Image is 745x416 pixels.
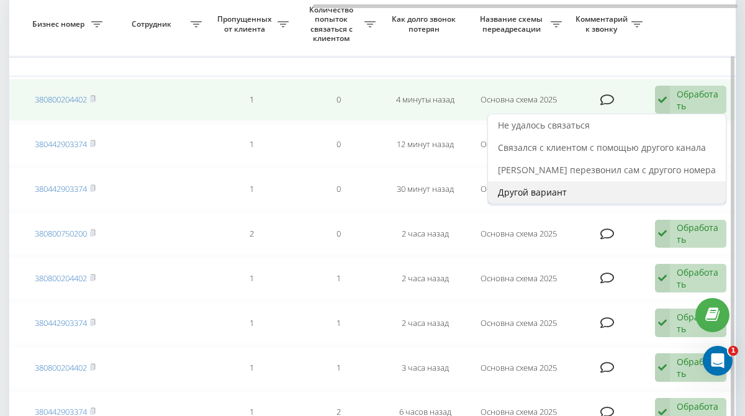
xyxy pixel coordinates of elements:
[295,302,382,344] td: 1
[35,273,87,284] a: 380800204402
[295,346,382,389] td: 1
[469,212,568,255] td: Основна схема 2025
[382,79,469,121] td: 4 минуты назад
[469,79,568,121] td: Основна схема 2025
[208,168,295,210] td: 1
[208,346,295,389] td: 1
[35,138,87,150] a: 380442903374
[475,14,551,34] span: Название схемы переадресации
[295,79,382,121] td: 0
[677,311,720,335] div: Обработать
[677,222,720,245] div: Обработать
[469,346,568,389] td: Основна схема 2025
[214,14,278,34] span: Пропущенных от клиента
[295,124,382,166] td: 0
[677,88,720,112] div: Обработать
[677,266,720,290] div: Обработать
[498,186,567,198] span: Другой вариант
[295,168,382,210] td: 0
[574,14,631,34] span: Комментарий к звонку
[382,346,469,389] td: 3 часа назад
[469,168,568,210] td: Основна схема 2025
[677,356,720,379] div: Обработать
[208,212,295,255] td: 2
[382,302,469,344] td: 2 часа назад
[295,257,382,299] td: 1
[35,228,87,239] a: 380800750200
[115,19,191,29] span: Сотрудник
[392,14,459,34] span: Как долго звонок потерян
[469,302,568,344] td: Основна схема 2025
[703,346,733,376] iframe: Intercom live chat
[469,124,568,166] td: Основна схема 2025
[208,79,295,121] td: 1
[382,168,469,210] td: 30 минут назад
[498,142,706,153] span: Связался с клиентом с помощью другого канала
[208,257,295,299] td: 1
[382,124,469,166] td: 12 минут назад
[208,302,295,344] td: 1
[469,257,568,299] td: Основна схема 2025
[498,164,716,176] span: [PERSON_NAME] перезвонил сам с другого номера
[208,124,295,166] td: 1
[35,362,87,373] a: 380800204402
[301,5,364,43] span: Количество попыток связаться с клиентом
[382,212,469,255] td: 2 часа назад
[498,119,590,131] span: Не удалось связаться
[35,94,87,105] a: 380800204402
[28,19,91,29] span: Бизнес номер
[728,346,738,356] span: 1
[35,317,87,328] a: 380442903374
[295,212,382,255] td: 0
[35,183,87,194] a: 380442903374
[382,257,469,299] td: 2 часа назад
